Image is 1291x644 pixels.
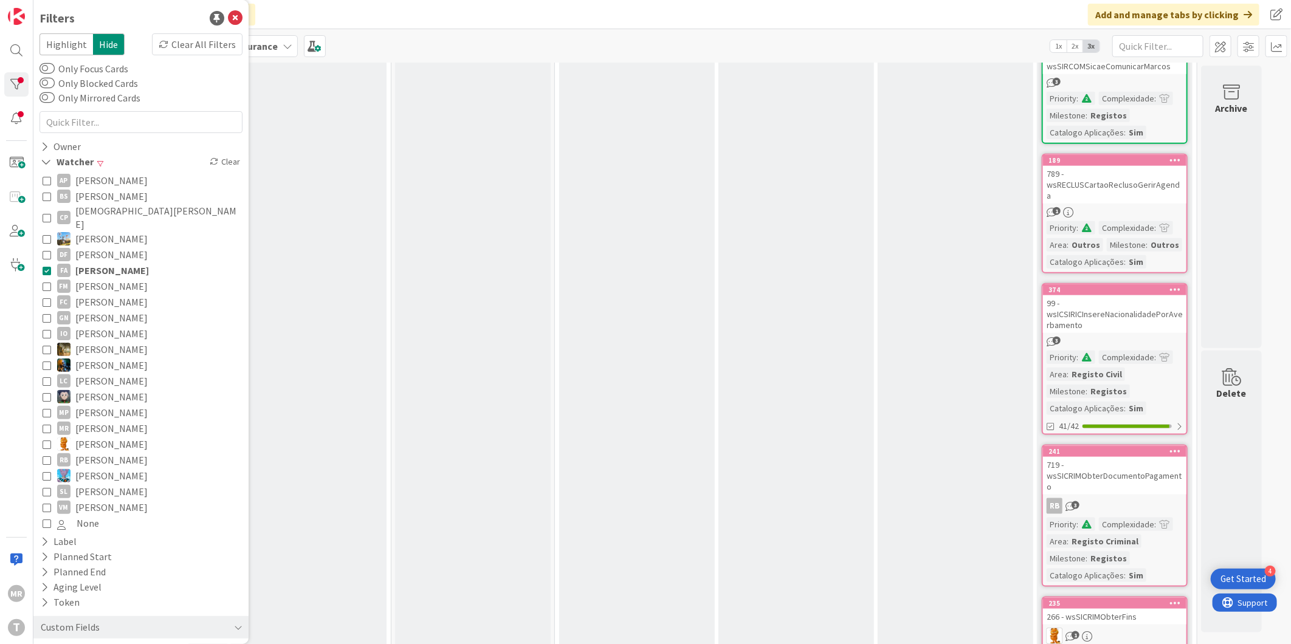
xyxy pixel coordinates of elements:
div: Custom Fields [40,620,101,635]
button: DF [PERSON_NAME] [43,247,239,262]
div: Add and manage tabs by clicking [1088,4,1259,26]
div: LC [57,374,71,388]
span: : [1076,221,1078,235]
img: RL [57,437,71,451]
div: Sim [1126,569,1146,582]
div: RB [57,453,71,467]
div: BS [57,190,71,203]
img: Visit kanbanzone.com [8,8,25,25]
div: RL [1043,628,1186,644]
span: : [1154,351,1156,364]
span: Support [26,2,55,16]
span: : [1076,351,1078,364]
div: 189789 - wsRECLUSCartaoReclusoGerirAgenda [1043,155,1186,204]
span: [PERSON_NAME] [75,173,148,188]
div: Registos [1087,385,1130,398]
a: 37499 - wsICSIRICInsereNacionalidadePorAverbamentoPriority:Complexidade:Area:Registo CivilMilesto... [1042,283,1188,435]
span: [PERSON_NAME] [75,420,148,436]
div: 374 [1048,286,1186,294]
img: JC [57,343,71,356]
div: Delete [1217,386,1247,400]
div: Sim [1126,126,1146,139]
span: : [1146,238,1148,252]
button: DG [PERSON_NAME] [43,231,239,247]
span: 1x [1050,40,1067,52]
button: CP [DEMOGRAPHIC_DATA][PERSON_NAME] [43,204,239,231]
div: FC [57,295,71,309]
span: [DEMOGRAPHIC_DATA][PERSON_NAME] [75,204,239,231]
button: Only Mirrored Cards [40,92,55,104]
span: : [1086,552,1087,565]
div: 789 - wsRECLUSCartaoReclusoGerirAgenda [1043,166,1186,204]
div: VM [57,501,71,514]
button: RB [PERSON_NAME] [43,452,239,468]
span: Hide [93,33,125,55]
div: SL [57,485,71,498]
div: MP [57,406,71,419]
button: SF [PERSON_NAME] [43,468,239,484]
div: Priority [1047,351,1076,364]
div: 266 - wsSICRIMObterFins [1043,609,1186,625]
button: GN [PERSON_NAME] [43,310,239,326]
button: MP [PERSON_NAME] [43,405,239,420]
div: Registo Civil [1069,368,1125,381]
div: CP [57,211,71,224]
div: MR [57,422,71,435]
div: RB [1047,498,1062,514]
div: Area [1047,238,1067,252]
label: Only Mirrored Cards [40,91,140,105]
div: 241719 - wsSICRIMObterDocumentoPagamento [1043,446,1186,495]
div: Planned End [40,564,107,580]
div: RB [1043,498,1186,514]
span: : [1086,385,1087,398]
div: Outros [1069,238,1103,252]
div: Area [1047,535,1067,548]
span: None [77,515,99,531]
span: : [1154,518,1156,531]
span: Highlight [40,33,93,55]
div: Complexidade [1099,518,1154,531]
div: Aging Level [40,580,103,595]
span: [PERSON_NAME] [75,188,148,204]
div: Owner [40,139,82,154]
span: 1 [1072,631,1079,639]
img: SF [57,469,71,482]
div: Registos [1087,552,1130,565]
div: 189 [1043,155,1186,166]
div: 99 - wsICSIRICInsereNacionalidadePorAverbamento [1043,295,1186,333]
div: Planned Start [40,549,113,564]
span: 2x [1067,40,1083,52]
div: 235 [1048,599,1186,608]
div: IO [57,327,71,340]
div: Complexidade [1099,92,1154,105]
span: [PERSON_NAME] [75,294,148,310]
div: Priority [1047,92,1076,105]
div: 241 [1043,446,1186,457]
div: 37499 - wsICSIRICInsereNacionalidadePorAverbamento [1043,284,1186,333]
div: Milestone [1047,109,1086,122]
div: Archive [1216,101,1248,115]
div: Catalogo Aplicações [1047,569,1124,582]
div: 374 [1043,284,1186,295]
span: [PERSON_NAME] [75,262,149,278]
span: [PERSON_NAME] [75,389,148,405]
span: [PERSON_NAME] [75,247,148,262]
span: [PERSON_NAME] [75,357,148,373]
span: [PERSON_NAME] [75,452,148,468]
span: 41/42 [1059,420,1079,433]
div: 235266 - wsSICRIMObterFins [1043,598,1186,625]
label: Only Focus Cards [40,61,128,76]
div: Complexidade [1099,351,1154,364]
div: Outros [1148,238,1182,252]
span: 3x [1083,40,1100,52]
button: AP [PERSON_NAME] [43,173,239,188]
input: Quick Filter... [40,111,243,133]
div: Token [40,595,81,610]
button: FA [PERSON_NAME] [43,262,239,278]
div: Sim [1126,402,1146,415]
div: Get Started [1220,573,1266,585]
span: : [1067,535,1069,548]
span: : [1154,92,1156,105]
button: LC [PERSON_NAME] [43,373,239,389]
div: T [8,619,25,636]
